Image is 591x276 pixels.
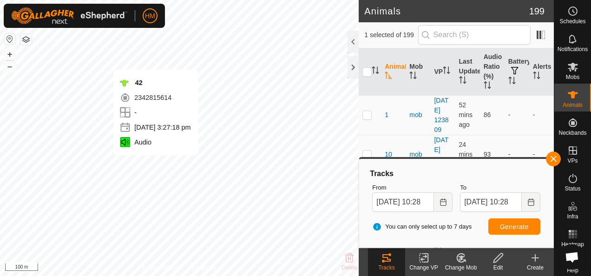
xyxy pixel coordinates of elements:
[459,101,473,128] span: 24 Sept 2025, 9:36 am
[479,263,517,272] div: Edit
[505,48,529,96] th: Battery
[505,135,529,174] td: -
[558,46,588,52] span: Notifications
[484,151,491,158] span: 93
[459,141,473,168] span: 24 Sept 2025, 10:03 am
[385,150,392,159] span: 10
[566,74,579,80] span: Mobs
[561,242,584,247] span: Heatmap
[508,78,516,85] p-sorticon: Activate to sort
[406,48,430,96] th: Mob
[517,263,554,272] div: Create
[385,110,388,120] span: 1
[372,68,379,75] p-sorticon: Activate to sort
[381,48,406,96] th: Animal
[372,222,472,231] span: You can only select up to 7 days
[484,111,491,118] span: 86
[505,95,529,135] td: -
[459,78,466,85] p-sorticon: Activate to sort
[434,136,448,173] a: [DATE] 220629
[567,214,578,219] span: Infra
[119,107,190,118] div: -
[442,263,479,272] div: Change Mob
[4,49,15,60] button: +
[418,25,531,45] input: Search (S)
[368,263,405,272] div: Tracks
[434,97,448,133] a: [DATE] 123809
[455,48,480,96] th: Last Updated
[522,192,540,212] button: Choose Date
[135,79,143,86] span: 42
[563,102,583,108] span: Animals
[119,137,190,148] div: Audio
[443,68,450,75] p-sorticon: Activate to sort
[529,4,545,18] span: 199
[533,73,540,80] p-sorticon: Activate to sort
[4,61,15,72] button: –
[529,135,554,174] td: -
[558,130,586,136] span: Neckbands
[189,264,216,272] a: Contact Us
[368,168,544,179] div: Tracks
[385,73,392,80] p-sorticon: Activate to sort
[145,11,155,21] span: HM
[143,264,177,272] a: Privacy Policy
[409,73,417,80] p-sorticon: Activate to sort
[119,92,190,103] div: 2342815614
[434,192,453,212] button: Choose Date
[565,186,580,191] span: Status
[529,95,554,135] td: -
[409,110,427,120] div: mob
[500,223,529,230] span: Generate
[372,183,453,192] label: From
[20,34,32,45] button: Map Layers
[567,268,578,273] span: Help
[559,244,584,269] div: Open chat
[559,19,585,24] span: Schedules
[119,122,190,133] div: [DATE] 3:27:18 pm
[529,48,554,96] th: Alerts
[480,48,505,96] th: Audio Ratio (%)
[4,33,15,45] button: Reset Map
[567,158,578,164] span: VPs
[484,83,491,90] p-sorticon: Activate to sort
[364,6,529,17] h2: Animals
[460,183,540,192] label: To
[364,30,418,40] span: 1 selected of 199
[409,150,427,159] div: mob
[430,48,455,96] th: VP
[488,218,540,235] button: Generate
[405,263,442,272] div: Change VP
[11,7,127,24] img: Gallagher Logo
